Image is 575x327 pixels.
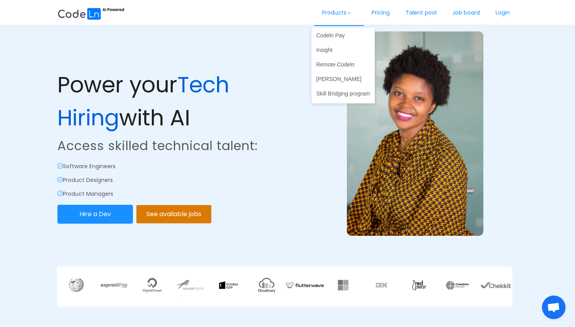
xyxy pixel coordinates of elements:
a: [PERSON_NAME] [311,73,375,85]
img: example [347,31,483,236]
i: icon: check-circle [57,163,63,169]
p: Software Engineers [57,162,286,171]
p: Product Designers [57,176,286,184]
a: Skill Bridging program [311,87,375,100]
img: gdp.f5de0a9d.webp [219,281,238,289]
span: Tech Hiring [57,69,229,133]
button: Hire a Dev [57,205,133,224]
a: Open chat [542,296,566,319]
i: icon: check-circle [57,191,63,196]
img: wikipedia.924a3bd0.webp [68,278,84,292]
img: digitalocean.9711bae0.webp [143,276,162,295]
img: ibm.f019ecc1.webp [376,283,387,288]
img: flutter.513ce320.webp [286,274,324,296]
i: icon: check-circle [57,177,63,182]
p: Power your with AI [57,68,286,134]
p: Access skilled technical talent: [57,136,286,155]
i: icon: down [347,11,352,15]
img: express.25241924.webp [101,283,127,288]
a: Insight [311,44,375,56]
img: cloud.8900efb9.webp [257,276,276,295]
img: xNYAAAAAA= [446,281,469,290]
img: union.a1ab9f8d.webp [177,272,204,299]
img: chekkit.0bccf985.webp [480,282,511,288]
img: ai.87e98a1d.svg [57,7,124,20]
p: Product Managers [57,190,286,198]
a: Remote.Codeln [311,58,375,71]
img: 3JiQAAAAAABZABt8ruoJIq32+N62SQO0hFKGtpKBtqUKlH8dAofS56CJ7FppICrj1pHkAOPKAAA= [410,279,429,292]
img: fq4AAAAAAAAAAA= [337,279,349,291]
button: See available jobs [136,205,212,224]
a: Codeln Pay [311,29,375,42]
